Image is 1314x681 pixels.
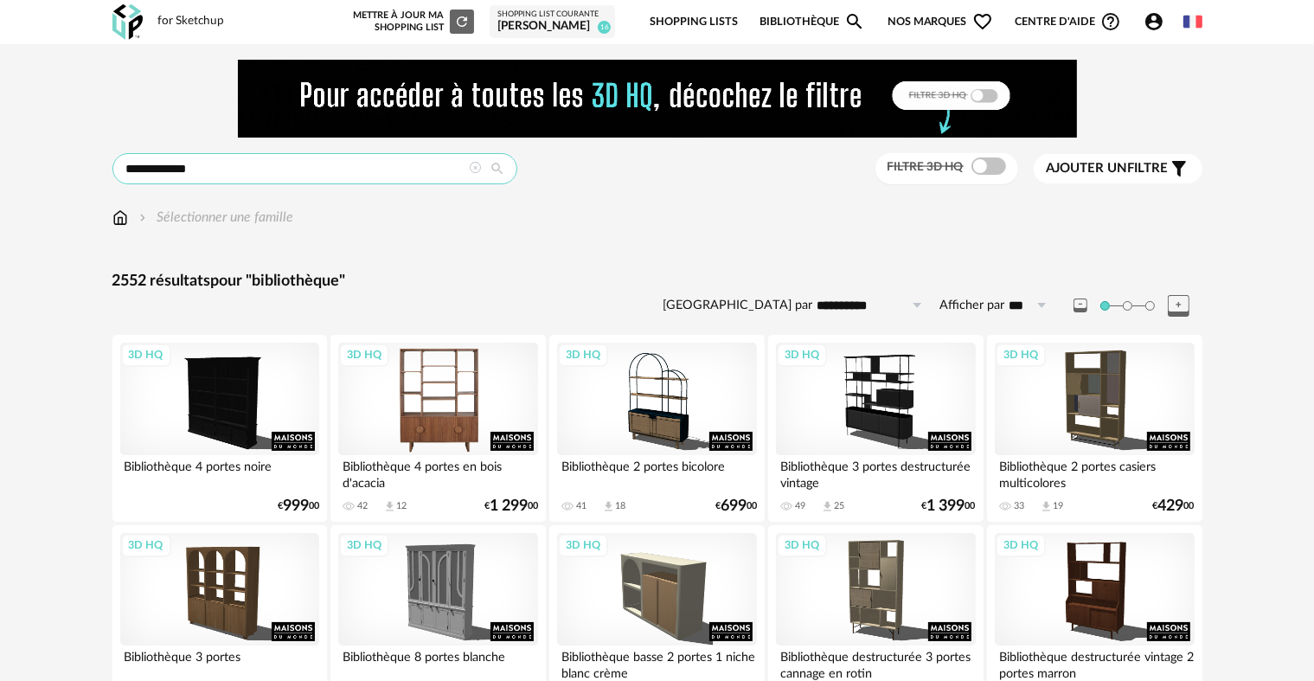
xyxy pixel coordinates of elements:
[615,500,625,512] div: 18
[557,455,756,490] div: Bibliothèque 2 portes bicolore
[1047,160,1169,177] span: filtre
[777,344,827,366] div: 3D HQ
[663,298,813,314] label: [GEOGRAPHIC_DATA] par
[576,500,586,512] div: 41
[557,646,756,680] div: Bibliothèque basse 2 portes 1 niche blanc crème
[598,21,611,34] span: 16
[776,455,975,490] div: Bibliothèque 3 portes destructurée vintage
[768,335,983,522] a: 3D HQ Bibliothèque 3 portes destructurée vintage 49 Download icon 25 €1 39900
[339,344,389,366] div: 3D HQ
[821,500,834,513] span: Download icon
[760,2,865,42] a: BibliothèqueMagnify icon
[396,500,407,512] div: 12
[834,500,844,512] div: 25
[283,500,309,512] span: 999
[112,272,1202,292] div: 2552 résultats
[602,500,615,513] span: Download icon
[715,500,757,512] div: € 00
[349,10,474,34] div: Mettre à jour ma Shopping List
[1015,11,1121,32] span: Centre d'aideHelp Circle Outline icon
[558,534,608,556] div: 3D HQ
[844,11,865,32] span: Magnify icon
[158,14,225,29] div: for Sketchup
[996,534,1046,556] div: 3D HQ
[121,344,171,366] div: 3D HQ
[497,10,607,20] div: Shopping List courante
[112,335,327,522] a: 3D HQ Bibliothèque 4 portes noire €99900
[972,11,993,32] span: Heart Outline icon
[1144,11,1164,32] span: Account Circle icon
[888,2,993,42] span: Nos marques
[1169,158,1189,179] span: Filter icon
[927,500,965,512] span: 1 399
[1100,11,1121,32] span: Help Circle Outline icon
[1014,500,1024,512] div: 33
[1053,500,1063,512] div: 19
[987,335,1202,522] a: 3D HQ Bibliothèque 2 portes casiers multicolores 33 Download icon 19 €42900
[136,208,294,228] div: Sélectionner une famille
[112,208,128,228] img: svg+xml;base64,PHN2ZyB3aWR0aD0iMTYiIGhlaWdodD0iMTciIHZpZXdCb3g9IjAgMCAxNiAxNyIgZmlsbD0ibm9uZSIgeG...
[238,60,1077,138] img: FILTRE%20HQ%20NEW_V1%20(4).gif
[497,10,607,35] a: Shopping List courante [PERSON_NAME] 16
[330,335,545,522] a: 3D HQ Bibliothèque 4 portes en bois d'acacia 42 Download icon 12 €1 29900
[112,4,143,40] img: OXP
[278,500,319,512] div: € 00
[211,273,346,289] span: pour "bibliothèque"
[339,534,389,556] div: 3D HQ
[484,500,538,512] div: € 00
[120,455,319,490] div: Bibliothèque 4 portes noire
[650,2,738,42] a: Shopping Lists
[383,500,396,513] span: Download icon
[357,500,368,512] div: 42
[996,344,1046,366] div: 3D HQ
[995,455,1194,490] div: Bibliothèque 2 portes casiers multicolores
[1144,11,1172,32] span: Account Circle icon
[795,500,805,512] div: 49
[995,646,1194,680] div: Bibliothèque destructurée vintage 2 portes marron
[338,455,537,490] div: Bibliothèque 4 portes en bois d'acacia
[497,19,607,35] div: [PERSON_NAME]
[121,534,171,556] div: 3D HQ
[136,208,150,228] img: svg+xml;base64,PHN2ZyB3aWR0aD0iMTYiIGhlaWdodD0iMTYiIHZpZXdCb3g9IjAgMCAxNiAxNiIgZmlsbD0ibm9uZSIgeG...
[888,161,964,173] span: Filtre 3D HQ
[120,646,319,680] div: Bibliothèque 3 portes
[1040,500,1053,513] span: Download icon
[490,500,528,512] span: 1 299
[922,500,976,512] div: € 00
[549,335,764,522] a: 3D HQ Bibliothèque 2 portes bicolore 41 Download icon 18 €69900
[1153,500,1195,512] div: € 00
[1034,154,1202,183] button: Ajouter unfiltre Filter icon
[338,646,537,680] div: Bibliothèque 8 portes blanche
[558,344,608,366] div: 3D HQ
[1047,162,1128,175] span: Ajouter un
[940,298,1005,314] label: Afficher par
[721,500,747,512] span: 699
[1183,12,1202,31] img: fr
[1158,500,1184,512] span: 429
[777,534,827,556] div: 3D HQ
[454,16,470,26] span: Refresh icon
[776,646,975,680] div: Bibliothèque destructurée 3 portes cannage en rotin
